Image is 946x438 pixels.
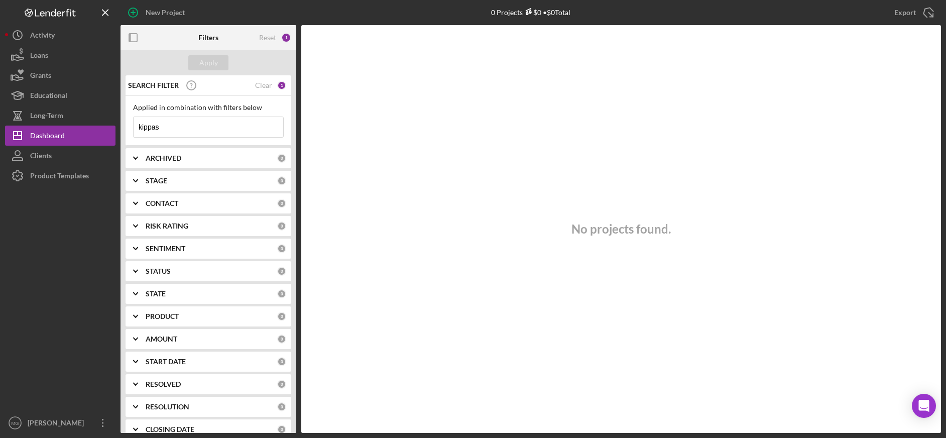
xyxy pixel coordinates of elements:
b: RISK RATING [146,222,188,230]
div: Open Intercom Messenger [912,394,936,418]
b: STATUS [146,267,171,275]
button: Product Templates [5,166,115,186]
div: Applied in combination with filters below [133,103,284,112]
div: Activity [30,25,55,48]
div: 0 [277,312,286,321]
button: Grants [5,65,115,85]
div: Export [894,3,916,23]
b: PRODUCT [146,312,179,320]
div: 0 [277,402,286,411]
b: ARCHIVED [146,154,181,162]
b: START DATE [146,358,186,366]
b: CLOSING DATE [146,425,194,433]
div: 0 [277,176,286,185]
div: Long-Term [30,105,63,128]
div: 0 [277,199,286,208]
div: 0 [277,244,286,253]
button: Activity [5,25,115,45]
b: RESOLUTION [146,403,189,411]
div: Clear [255,81,272,89]
div: New Project [146,3,185,23]
div: 0 [277,357,286,366]
div: Clients [30,146,52,168]
h3: No projects found. [571,222,671,236]
b: SEARCH FILTER [128,81,179,89]
div: 0 Projects • $0 Total [491,8,570,17]
b: Filters [198,34,218,42]
button: Loans [5,45,115,65]
button: MG[PERSON_NAME] [5,413,115,433]
div: 1 [281,33,291,43]
b: CONTACT [146,199,178,207]
div: Grants [30,65,51,88]
b: STAGE [146,177,167,185]
button: Clients [5,146,115,166]
div: Reset [259,34,276,42]
div: [PERSON_NAME] [25,413,90,435]
div: 1 [277,81,286,90]
div: 0 [277,267,286,276]
text: MG [11,420,19,426]
div: Product Templates [30,166,89,188]
b: SENTIMENT [146,245,185,253]
div: Dashboard [30,126,65,148]
div: 0 [277,335,286,344]
div: 0 [277,425,286,434]
b: RESOLVED [146,380,181,388]
div: 0 [277,154,286,163]
button: New Project [121,3,195,23]
button: Apply [188,55,228,70]
div: $0 [523,8,541,17]
button: Educational [5,85,115,105]
div: Loans [30,45,48,68]
div: 0 [277,222,286,231]
div: 0 [277,380,286,389]
div: 0 [277,289,286,298]
button: Export [884,3,941,23]
button: Long-Term [5,105,115,126]
div: Educational [30,85,67,108]
div: Apply [199,55,218,70]
b: AMOUNT [146,335,177,343]
b: STATE [146,290,166,298]
button: Dashboard [5,126,115,146]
